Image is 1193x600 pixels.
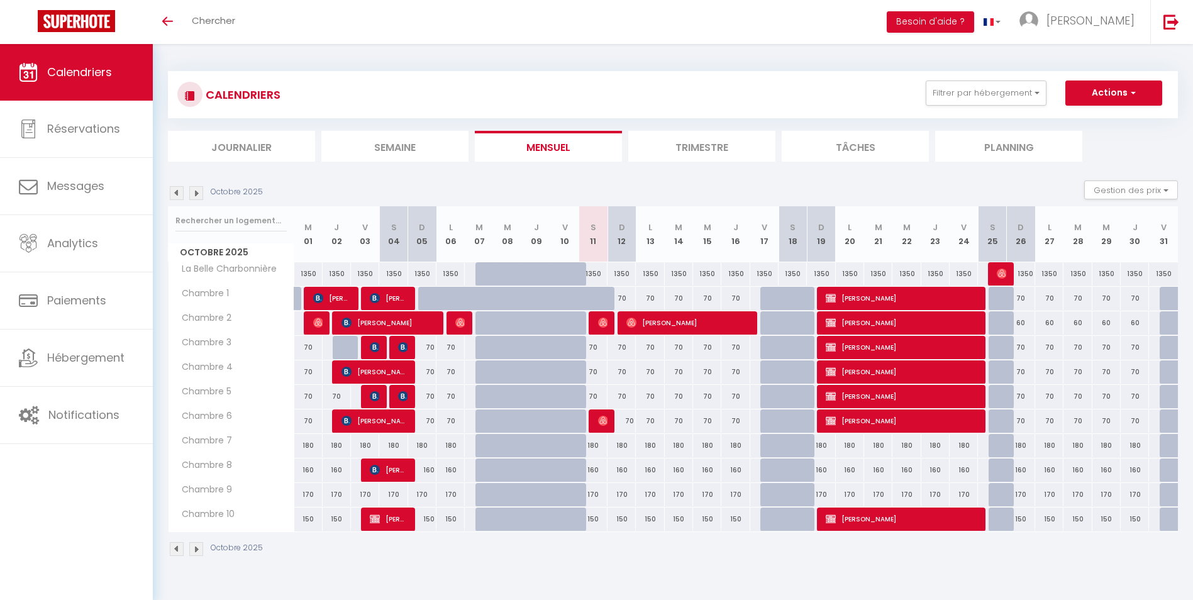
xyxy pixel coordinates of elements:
[693,206,721,262] th: 15
[1007,458,1035,482] div: 160
[921,483,950,506] div: 170
[579,336,608,359] div: 70
[704,221,711,233] abbr: M
[990,221,996,233] abbr: S
[665,360,693,384] div: 70
[693,434,721,457] div: 180
[1092,360,1121,384] div: 70
[579,434,608,457] div: 180
[370,384,379,408] span: [PERSON_NAME]
[950,434,978,457] div: 180
[836,206,864,262] th: 20
[294,385,323,408] div: 70
[665,508,693,531] div: 150
[693,262,721,286] div: 1350
[665,385,693,408] div: 70
[579,483,608,506] div: 170
[921,434,950,457] div: 180
[436,434,465,457] div: 180
[370,458,408,482] span: [PERSON_NAME]
[790,221,796,233] abbr: S
[636,483,664,506] div: 170
[408,458,436,482] div: 160
[636,262,664,286] div: 1350
[636,287,664,310] div: 70
[807,483,835,506] div: 170
[408,206,436,262] th: 05
[1007,262,1035,286] div: 1350
[1121,311,1149,335] div: 60
[168,131,315,162] li: Journalier
[351,206,379,262] th: 03
[693,385,721,408] div: 70
[665,336,693,359] div: 70
[665,434,693,457] div: 180
[170,385,235,399] span: Chambre 5
[294,434,323,457] div: 180
[398,384,408,408] span: [PERSON_NAME]
[733,221,738,233] abbr: J
[408,508,436,531] div: 150
[1035,360,1063,384] div: 70
[579,385,608,408] div: 70
[562,221,568,233] abbr: V
[1063,311,1092,335] div: 60
[1035,385,1063,408] div: 70
[323,483,351,506] div: 170
[47,292,106,308] span: Paiements
[1092,336,1121,359] div: 70
[826,360,977,384] span: [PERSON_NAME]
[579,458,608,482] div: 160
[48,407,119,423] span: Notifications
[750,262,779,286] div: 1350
[47,235,98,251] span: Analytics
[351,262,379,286] div: 1350
[294,458,323,482] div: 160
[391,221,397,233] abbr: S
[170,287,232,301] span: Chambre 1
[170,262,280,276] span: La Belle Charbonnière
[693,409,721,433] div: 70
[351,434,379,457] div: 180
[294,508,323,531] div: 150
[636,206,664,262] th: 13
[362,221,368,233] abbr: V
[1007,409,1035,433] div: 70
[1092,385,1121,408] div: 70
[1063,360,1092,384] div: 70
[1007,287,1035,310] div: 70
[1121,206,1149,262] th: 30
[608,360,636,384] div: 70
[341,409,408,433] span: [PERSON_NAME]
[921,458,950,482] div: 160
[579,262,608,286] div: 1350
[379,206,408,262] th: 04
[1007,311,1035,335] div: 60
[1092,206,1121,262] th: 29
[579,206,608,262] th: 11
[648,221,652,233] abbr: L
[1121,458,1149,482] div: 160
[887,11,974,33] button: Besoin d'aide ?
[961,221,967,233] abbr: V
[1063,483,1092,506] div: 170
[170,311,235,325] span: Chambre 2
[1063,409,1092,433] div: 70
[47,178,104,194] span: Messages
[721,409,750,433] div: 70
[636,409,664,433] div: 70
[323,508,351,531] div: 150
[864,434,892,457] div: 180
[826,384,977,408] span: [PERSON_NAME]
[294,262,323,286] div: 1350
[807,262,835,286] div: 1350
[608,434,636,457] div: 180
[1035,287,1063,310] div: 70
[419,221,425,233] abbr: D
[334,221,339,233] abbr: J
[950,206,978,262] th: 24
[1063,287,1092,310] div: 70
[1102,221,1110,233] abbr: M
[665,483,693,506] div: 170
[598,409,608,433] span: [PERSON_NAME]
